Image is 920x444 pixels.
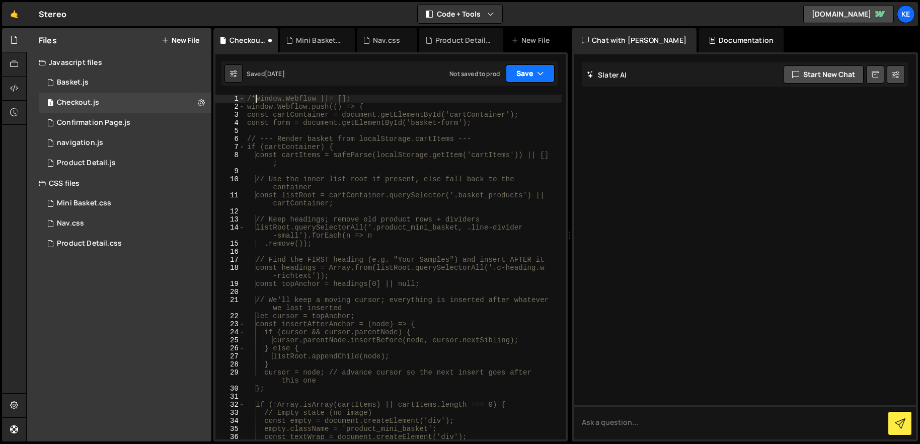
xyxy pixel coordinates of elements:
div: Product Detail.css [435,35,491,45]
div: New File [511,35,554,45]
div: 8215/44673.js [39,153,211,173]
div: 13 [215,215,245,224]
div: Mini Basket.css [57,199,111,208]
div: 8215/44731.js [39,93,211,113]
div: 24 [215,328,245,336]
div: [DATE] [265,69,285,78]
div: 15 [215,240,245,248]
div: Nav.css [373,35,400,45]
div: 16 [215,248,245,256]
div: 8215/45082.js [39,113,211,133]
div: Confirmation Page.js [57,118,130,127]
div: 8 [215,151,245,167]
div: Mini Basket.css [296,35,343,45]
div: 12 [215,207,245,215]
div: 32 [215,401,245,409]
h2: Slater AI [587,70,627,80]
div: Checkout.js [229,35,265,45]
div: Javascript files [27,52,211,72]
div: Product Detail.js [57,159,116,168]
div: Nav.css [57,219,84,228]
div: 2 [215,103,245,111]
div: 18 [215,264,245,280]
div: 8215/46114.css [39,213,211,234]
div: 29 [215,368,245,385]
h2: Files [39,35,57,46]
div: CSS files [27,173,211,193]
div: 10 [215,175,245,191]
div: 5 [215,127,245,135]
div: 9 [215,167,245,175]
span: 1 [47,100,53,108]
div: Saved [247,69,285,78]
button: Code + Tools [418,5,502,23]
div: 31 [215,393,245,401]
div: 17 [215,256,245,264]
a: 🤙 [2,2,27,26]
div: 28 [215,360,245,368]
div: 3 [215,111,245,119]
div: navigation.js [57,138,103,147]
div: 27 [215,352,245,360]
button: New File [162,36,199,44]
div: 22 [215,312,245,320]
div: 6 [215,135,245,143]
div: 19 [215,280,245,288]
div: Not saved to prod [449,69,500,78]
div: 25 [215,336,245,344]
div: 30 [215,385,245,393]
div: Product Detail.css [39,234,211,254]
div: 26 [215,344,245,352]
div: 33 [215,409,245,417]
a: [DOMAIN_NAME] [803,5,894,23]
div: 23 [215,320,245,328]
div: 8215/46286.css [39,193,211,213]
div: 34 [215,417,245,425]
a: Ke [897,5,915,23]
div: Chat with [PERSON_NAME] [572,28,697,52]
div: Documentation [699,28,784,52]
div: 35 [215,425,245,433]
button: Save [506,64,555,83]
div: 1 [215,95,245,103]
div: 7 [215,143,245,151]
div: 11 [215,191,245,207]
div: 14 [215,224,245,240]
div: Checkout.js [57,98,99,107]
button: Start new chat [784,65,864,84]
div: 4 [215,119,245,127]
div: 21 [215,296,245,312]
div: 8215/44666.js [39,72,211,93]
div: 36 [215,433,245,441]
div: 20 [215,288,245,296]
div: 8215/46113.js [39,133,211,153]
div: Basket.js [57,78,89,87]
div: Product Detail.css [57,239,122,248]
div: Stereo [39,8,66,20]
